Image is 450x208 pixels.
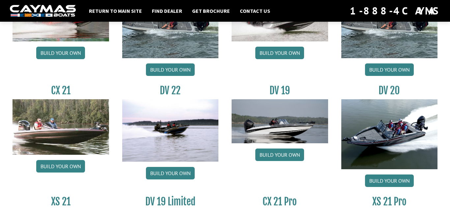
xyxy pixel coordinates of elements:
a: Build your own [255,149,304,161]
a: Return to main site [86,7,145,15]
img: dv-19-ban_from_website_for_caymas_connect.png [232,99,328,143]
h3: DV 22 [122,84,219,97]
h3: DV 19 Limited [122,196,219,208]
a: Build your own [36,47,85,59]
a: Contact Us [237,7,273,15]
h3: DV 19 [232,84,328,97]
img: DV_20_from_website_for_caymas_connect.png [341,99,438,169]
img: CX21_thumb.jpg [13,99,109,154]
a: Build your own [255,47,304,59]
div: 1-888-4CAYMAS [350,4,440,18]
a: Get Brochure [189,7,233,15]
a: Build your own [146,167,195,179]
h3: CX 21 [13,84,109,97]
a: Build your own [146,63,195,76]
img: DV22_original_motor_cropped_for_caymas_connect.jpg [122,99,219,162]
h3: XS 21 Pro [341,196,438,208]
a: Find Dealer [149,7,185,15]
h3: DV 20 [341,84,438,97]
h3: XS 21 [13,196,109,208]
img: white-logo-c9c8dbefe5ff5ceceb0f0178aa75bf4bb51f6bca0971e226c86eb53dfe498488.png [10,5,76,17]
a: Build your own [365,174,414,187]
a: Build your own [36,160,85,173]
h3: CX 21 Pro [232,196,328,208]
a: Build your own [365,63,414,76]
